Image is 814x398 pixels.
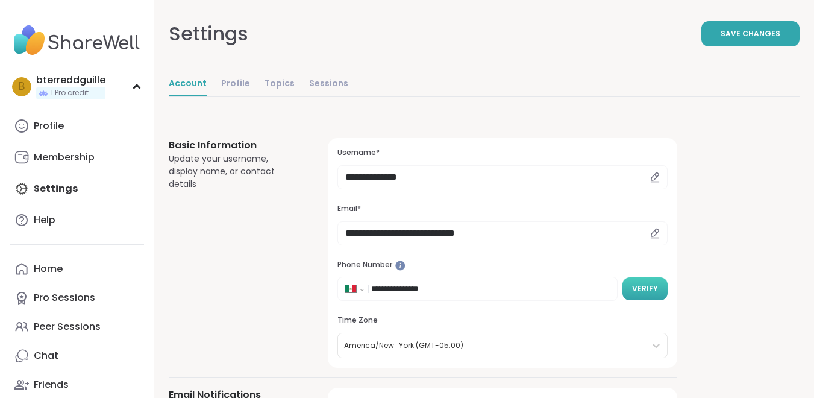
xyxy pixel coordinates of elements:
h3: Email* [337,204,668,214]
img: ShareWell Nav Logo [10,19,144,62]
div: Profile [34,119,64,133]
a: Account [169,72,207,96]
div: bterreddguille [36,74,105,87]
a: Membership [10,143,144,172]
a: Home [10,254,144,283]
div: Peer Sessions [34,320,101,333]
button: Verify [622,277,668,300]
div: Chat [34,349,58,362]
a: Peer Sessions [10,312,144,341]
h3: Username* [337,148,668,158]
div: Settings [169,19,248,48]
iframe: Spotlight [395,261,405,271]
div: Help [34,213,55,227]
div: Update your username, display name, or contact details [169,153,299,191]
button: Save Changes [701,21,800,46]
a: Topics [265,72,295,96]
a: Sessions [309,72,348,96]
h3: Phone Number [337,260,668,270]
a: Pro Sessions [10,283,144,312]
span: Verify [632,283,658,294]
div: Home [34,262,63,276]
h3: Basic Information [169,138,299,153]
a: Profile [221,72,250,96]
a: Chat [10,341,144,370]
span: Save Changes [721,28,780,39]
a: Profile [10,112,144,141]
div: Pro Sessions [34,291,95,305]
span: 1 Pro credit [51,88,89,98]
h3: Time Zone [337,315,668,326]
div: Friends [34,378,69,391]
div: Membership [34,151,95,164]
span: b [19,79,25,95]
a: Help [10,206,144,235]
